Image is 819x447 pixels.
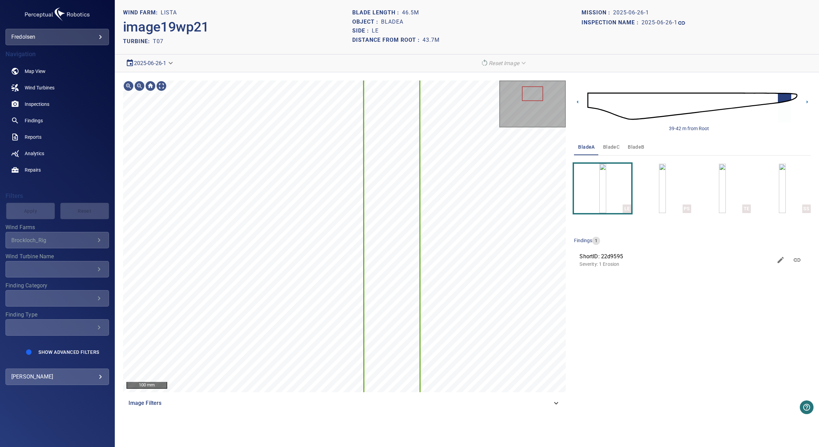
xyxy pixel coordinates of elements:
span: Findings [25,117,43,124]
div: 39-42 m from Root [669,125,709,132]
a: windturbines noActive [5,79,109,96]
button: PS [634,164,691,213]
label: Finding Category [5,283,109,288]
h1: bladeA [381,19,403,25]
h2: image19wp21 [123,19,209,35]
h1: Inspection name : [582,20,641,26]
h2: TURBINE: [123,38,153,45]
div: Toggle full page [156,80,167,91]
h1: WIND FARM: [123,10,161,16]
em: Reset Image [489,60,519,66]
label: Wind Turbine Name [5,254,109,259]
button: Show Advanced Filters [34,347,103,358]
div: 2025-06-26-1 [123,57,178,69]
h1: 43.7m [423,37,440,44]
div: SS [802,204,811,213]
div: fredolsen [5,29,109,45]
div: TE [742,204,751,213]
span: Show Advanced Filters [38,349,99,355]
span: findings [574,238,592,243]
a: SS [779,164,786,213]
a: 2025-06-26-1 [641,19,686,27]
h4: Filters [5,193,109,199]
span: ShortID: 22d9595 [579,252,772,261]
a: PS [659,164,666,213]
button: LE [574,164,631,213]
span: Map View [25,68,46,75]
h1: 46.5m [402,10,419,16]
div: Zoom in [123,80,134,91]
div: fredolsen [11,32,103,42]
span: 1 [592,238,600,244]
a: inspections noActive [5,96,109,112]
span: Analytics [25,150,44,157]
h1: Lista [161,10,177,16]
p: Severity: 1 Erosion [579,261,772,268]
label: Wind Farms [5,225,109,230]
h2: T07 [153,38,163,45]
span: Image Filters [129,399,552,407]
a: repairs noActive [5,162,109,178]
img: d [587,81,797,132]
h1: 2025-06-26-1 [641,20,677,26]
a: reports noActive [5,129,109,145]
a: map noActive [5,63,109,79]
h4: Navigation [5,51,109,58]
a: findings noActive [5,112,109,129]
h1: Side : [352,28,372,34]
button: TE [694,164,751,213]
div: Zoom out [134,80,145,91]
span: Repairs [25,166,41,173]
div: Image Filters [123,395,566,411]
h1: Blade length : [352,10,402,16]
div: LE [623,204,631,213]
label: Finding Type [5,312,109,318]
div: PS [683,204,691,213]
span: bladeB [628,143,644,151]
a: 2025-06-26-1 [134,60,167,66]
h1: LE [372,28,379,34]
h1: 2025-06-26-1 [613,10,649,16]
div: Finding Type [5,319,109,336]
button: SS [754,164,811,213]
h1: Mission : [582,10,613,16]
div: Reset Image [478,57,530,69]
span: Wind Turbines [25,84,54,91]
div: Wind Turbine Name [5,261,109,277]
span: bladeC [603,143,620,151]
h1: Object : [352,19,381,25]
a: TE [719,164,726,213]
span: Reports [25,134,41,140]
span: bladeA [578,143,595,151]
a: analytics noActive [5,145,109,162]
img: fredolsen-logo [23,5,91,23]
span: Inspections [25,101,49,108]
div: [PERSON_NAME] [11,371,103,382]
div: Wind Farms [5,232,109,248]
h1: Distance from root : [352,37,423,44]
div: Finding Category [5,290,109,307]
div: Go home [145,80,156,91]
a: LE [599,164,606,213]
div: Brockloch_Rig [11,237,95,244]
